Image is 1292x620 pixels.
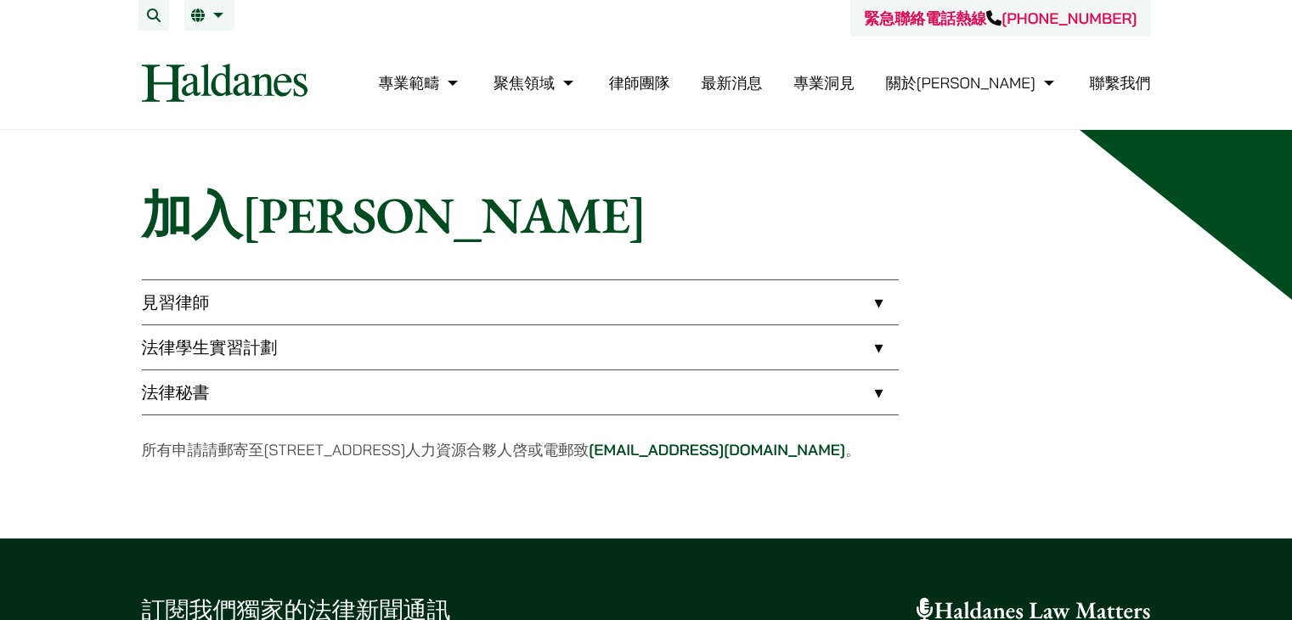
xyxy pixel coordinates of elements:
[793,73,855,93] a: 專業洞見
[701,73,762,93] a: 最新消息
[589,440,845,459] a: [EMAIL_ADDRESS][DOMAIN_NAME]
[142,438,899,461] p: 所有申請請郵寄至[STREET_ADDRESS]人力資源合夥人啓或電郵致 。
[142,280,899,324] a: 見習律師
[609,73,670,93] a: 律師團隊
[494,73,578,93] a: 聚焦領域
[142,64,307,102] img: Logo of Haldanes
[142,325,899,369] a: 法律學生實習計劃
[886,73,1058,93] a: 關於何敦
[142,184,1151,245] h1: 加入[PERSON_NAME]
[378,73,462,93] a: 專業範疇
[1090,73,1151,93] a: 聯繫我們
[864,8,1137,28] a: 緊急聯絡電話熱線[PHONE_NUMBER]
[142,370,899,414] a: 法律秘書
[191,8,228,22] a: 繁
